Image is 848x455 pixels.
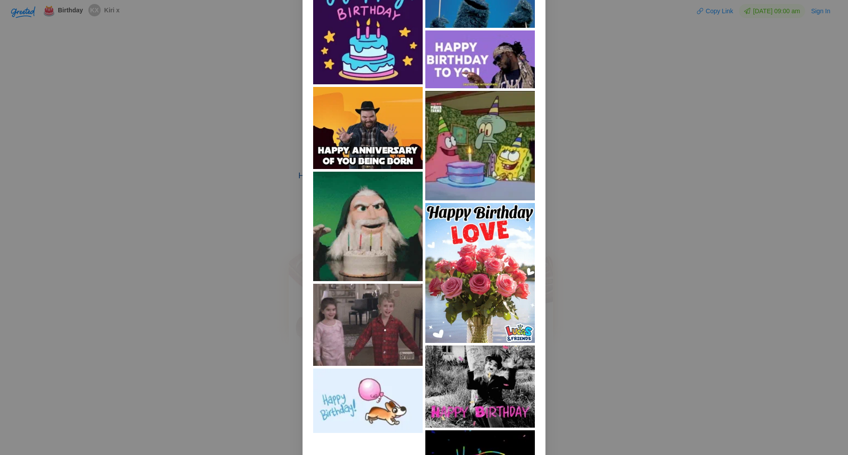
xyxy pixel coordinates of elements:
img: Happy Birthday GIF by T-Pain [425,30,535,88]
img: Happy Birthday GIF [313,369,423,433]
img: Happy Birthday GIF [425,346,535,428]
img: Happy Birthday GIF by Lucas and Friends by RV AppStudios [425,203,535,343]
img: Happy Birthday GIF by Howdy Price [313,87,423,169]
img: Happy Birthday Dance GIF by Piñata Farms: The Meme App [425,91,535,200]
img: Happy Birthday GIF by BismarckStateCollege [313,172,423,281]
img: Happy Birthday GIF [313,284,423,366]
